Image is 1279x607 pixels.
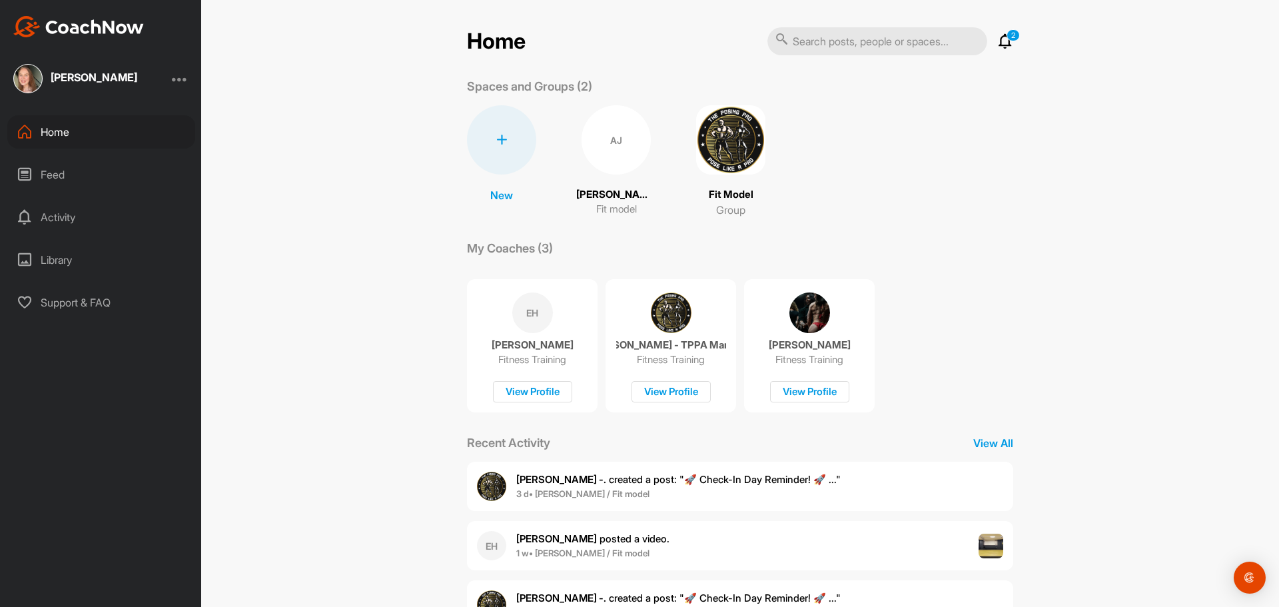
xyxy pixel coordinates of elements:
p: Spaces and Groups (2) [467,77,592,95]
img: coach avatar [789,293,830,333]
b: [PERSON_NAME] -. [516,592,606,604]
div: Activity [7,201,195,234]
p: Fitness Training [775,353,843,366]
div: AJ [582,105,651,175]
b: 1 w • [PERSON_NAME] / Fit model [516,548,649,558]
h2: Home [467,29,526,55]
p: Fit Model [709,187,753,203]
p: Recent Activity [467,434,550,452]
p: Fit model [596,202,637,217]
p: [PERSON_NAME] [576,187,656,203]
div: Open Intercom Messenger [1234,562,1266,594]
span: created a post : "🚀 Check-In Day Reminder! 🚀 ..." [516,473,841,486]
b: 3 d • [PERSON_NAME] / Fit model [516,488,649,499]
b: [PERSON_NAME] -. [516,473,606,486]
div: Library [7,243,195,277]
div: View Profile [632,381,711,403]
p: My Coaches (3) [467,239,553,257]
div: [PERSON_NAME] [51,72,137,83]
img: CoachNow [13,16,144,37]
div: EH [477,531,506,560]
span: created a post : "🚀 Check-In Day Reminder! 🚀 ..." [516,592,841,604]
p: New [490,187,513,203]
p: [PERSON_NAME] - TPPA Manager [616,338,726,352]
div: EH [512,293,553,333]
a: AJ[PERSON_NAME]Fit model [576,105,656,218]
div: Home [7,115,195,149]
div: View Profile [770,381,849,403]
div: View Profile [493,381,572,403]
img: square_c50236f1423248b30592f510b06ef11c.png [696,105,765,175]
b: [PERSON_NAME] [516,532,597,545]
p: 2 [1007,29,1020,41]
p: Fitness Training [498,353,566,366]
img: user avatar [477,472,506,501]
p: [PERSON_NAME] [492,338,574,352]
p: Group [716,202,745,218]
img: square_f21f7fd133a0501a8875930b5b4376f6.jpg [13,64,43,93]
div: Support & FAQ [7,286,195,319]
p: View All [973,435,1013,451]
span: posted a video . [516,532,669,545]
div: Feed [7,158,195,191]
img: post image [979,534,1004,559]
input: Search posts, people or spaces... [767,27,987,55]
a: Fit ModelGroup [696,105,765,218]
p: [PERSON_NAME] [769,338,851,352]
p: Fitness Training [637,353,705,366]
img: coach avatar [651,293,691,333]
